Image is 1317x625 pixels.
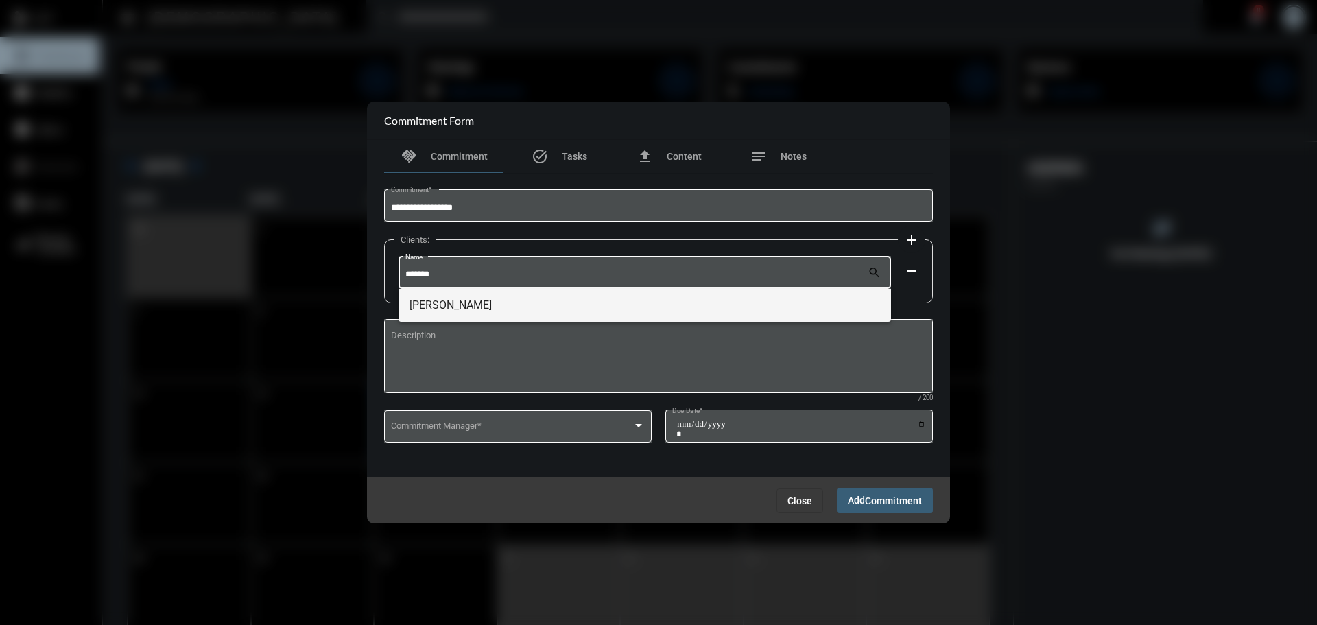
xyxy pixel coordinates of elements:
span: Commitment [431,151,488,162]
span: Add [848,495,922,506]
span: Commitment [865,495,922,506]
mat-icon: notes [750,148,767,165]
button: Close [776,488,823,513]
span: Close [787,495,812,506]
span: [PERSON_NAME] [410,289,880,322]
mat-hint: / 200 [918,394,933,402]
mat-icon: remove [903,263,920,279]
span: Notes [781,151,807,162]
h2: Commitment Form [384,114,474,127]
span: Tasks [562,151,587,162]
mat-icon: task_alt [532,148,548,165]
label: Clients: [394,235,436,245]
mat-icon: add [903,232,920,248]
mat-icon: handshake [401,148,417,165]
mat-icon: search [868,266,884,282]
mat-icon: file_upload [637,148,653,165]
span: Content [667,151,702,162]
button: AddCommitment [837,488,933,513]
